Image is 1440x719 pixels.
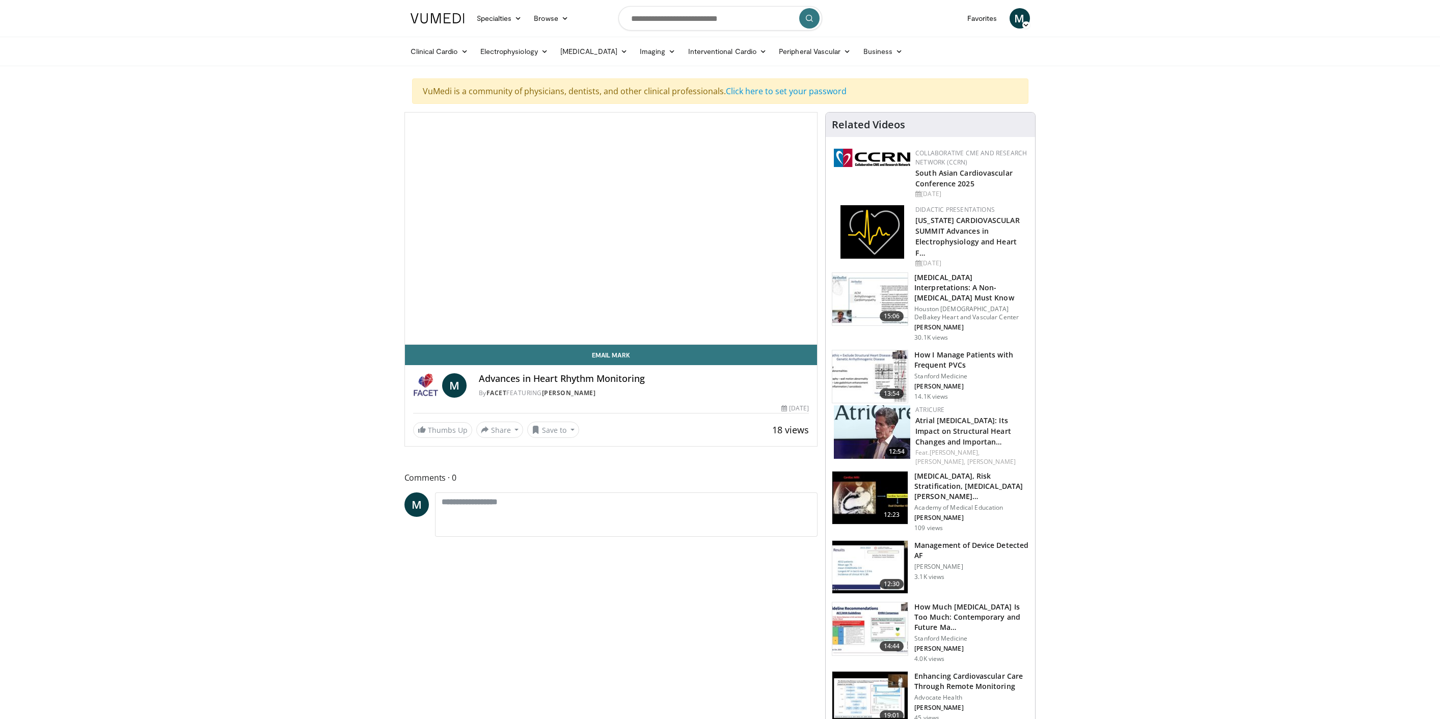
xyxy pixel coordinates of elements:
div: By FEATURING [479,389,809,398]
h3: Enhancing Cardiovascular Care Through Remote Monitoring [914,671,1029,692]
a: AtriCure [915,405,944,414]
span: 12:54 [886,447,908,456]
a: Email Mark [405,345,818,365]
span: 12:23 [880,510,904,520]
div: [DATE] [915,189,1027,199]
div: Didactic Presentations [915,205,1027,214]
p: Houston [DEMOGRAPHIC_DATA] DeBakey Heart and Vascular Center [914,305,1029,321]
p: [PERSON_NAME] [914,704,1029,712]
a: 12:54 [834,405,910,459]
img: FACET [413,373,438,398]
a: Specialties [471,8,528,29]
p: 109 views [914,524,943,532]
h3: [MEDICAL_DATA] Interpretations: A Non-[MEDICAL_DATA] Must Know [914,272,1029,303]
button: Save to [527,422,579,438]
img: a04ee3ba-8487-4636-b0fb-5e8d268f3737.png.150x105_q85_autocrop_double_scale_upscale_version-0.2.png [834,149,910,167]
a: 12:30 Management of Device Detected AF [PERSON_NAME] 3.1K views [832,540,1029,594]
p: Stanford Medicine [914,372,1029,380]
a: Imaging [634,41,682,62]
img: e849d96a-5bb9-4a16-b068-174b380694d3.150x105_q85_crop-smart_upscale.jpg [832,602,908,655]
p: 4.0K views [914,655,944,663]
a: 14:44 How Much [MEDICAL_DATA] Is Too Much: Contemporary and Future Ma… Stanford Medicine [PERSON_... [832,602,1029,663]
span: Comments 0 [404,471,818,484]
img: 2c7e40d2-8149-448d-8d4d-968ccfaaa780.150x105_q85_crop-smart_upscale.jpg [832,472,908,524]
a: M [442,373,467,398]
div: VuMedi is a community of physicians, dentists, and other clinical professionals. [412,78,1028,104]
a: [MEDICAL_DATA] [554,41,634,62]
span: 18 views [772,424,809,436]
a: Atrial [MEDICAL_DATA]: Its Impact on Structural Heart Changes and Importan… [915,416,1011,447]
img: 59f69555-d13b-4130-aa79-5b0c1d5eebbb.150x105_q85_crop-smart_upscale.jpg [832,273,908,326]
p: 3.1K views [914,573,944,581]
a: FACET [486,389,507,397]
div: Feat. [915,448,1027,466]
a: M [404,492,429,517]
a: 15:06 [MEDICAL_DATA] Interpretations: A Non-[MEDICAL_DATA] Must Know Houston [DEMOGRAPHIC_DATA] D... [832,272,1029,342]
button: Share [476,422,524,438]
a: [PERSON_NAME], [915,457,965,466]
img: 1860aa7a-ba06-47e3-81a4-3dc728c2b4cf.png.150x105_q85_autocrop_double_scale_upscale_version-0.2.png [840,205,904,259]
a: Electrophysiology [474,41,554,62]
a: South Asian Cardiovascular Conference 2025 [915,168,1013,188]
div: [DATE] [915,259,1027,268]
span: 12:30 [880,579,904,589]
p: Stanford Medicine [914,634,1029,643]
a: 12:23 [MEDICAL_DATA], Risk Stratification, [MEDICAL_DATA] [PERSON_NAME]… Academy of Medical Educa... [832,471,1029,532]
a: 13:54 How I Manage Patients with Frequent PVCs Stanford Medicine [PERSON_NAME] 14.1K views [832,350,1029,404]
a: Browse [528,8,575,29]
video-js: Video Player [405,113,818,345]
h3: Management of Device Detected AF [914,540,1029,561]
a: Interventional Cardio [682,41,773,62]
a: Thumbs Up [413,422,472,438]
span: 14:44 [880,641,904,651]
p: 14.1K views [914,393,948,401]
p: [PERSON_NAME] [914,382,1029,391]
a: [PERSON_NAME], [930,448,980,457]
img: ea157e67-f118-4f95-8afb-00f08b0ceebe.150x105_q85_crop-smart_upscale.jpg [834,405,910,459]
p: [PERSON_NAME] [914,645,1029,653]
a: Business [857,41,909,62]
h4: Related Videos [832,119,905,131]
h3: How I Manage Patients with Frequent PVCs [914,350,1029,370]
a: [US_STATE] CARDIOVASCULAR SUMMIT Advances in Electrophysiology and Heart F… [915,215,1020,257]
a: Collaborative CME and Research Network (CCRN) [915,149,1027,167]
a: Peripheral Vascular [773,41,857,62]
span: 13:54 [880,389,904,399]
p: Academy of Medical Education [914,504,1029,512]
p: [PERSON_NAME] [914,514,1029,522]
h3: How Much [MEDICAL_DATA] Is Too Much: Contemporary and Future Ma… [914,602,1029,632]
div: [DATE] [781,404,809,413]
p: [PERSON_NAME] [914,323,1029,331]
h3: [MEDICAL_DATA], Risk Stratification, [MEDICAL_DATA] [PERSON_NAME]… [914,471,1029,502]
a: [PERSON_NAME] [967,457,1016,466]
img: VuMedi Logo [411,13,465,23]
a: Clinical Cardio [404,41,474,62]
a: Favorites [961,8,1003,29]
p: [PERSON_NAME] [914,563,1029,571]
span: 15:06 [880,311,904,321]
img: 089a6ca3-c484-4b80-9ed4-dcf2333a11f7.150x105_q85_crop-smart_upscale.jpg [832,541,908,594]
p: Advocate Health [914,694,1029,702]
p: 30.1K views [914,334,948,342]
input: Search topics, interventions [618,6,822,31]
a: M [1010,8,1030,29]
a: Click here to set your password [726,86,847,97]
a: [PERSON_NAME] [542,389,596,397]
img: eb6d139b-1fa2-419e-a171-13e36c281eca.150x105_q85_crop-smart_upscale.jpg [832,350,908,403]
h4: Advances in Heart Rhythm Monitoring [479,373,809,384]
